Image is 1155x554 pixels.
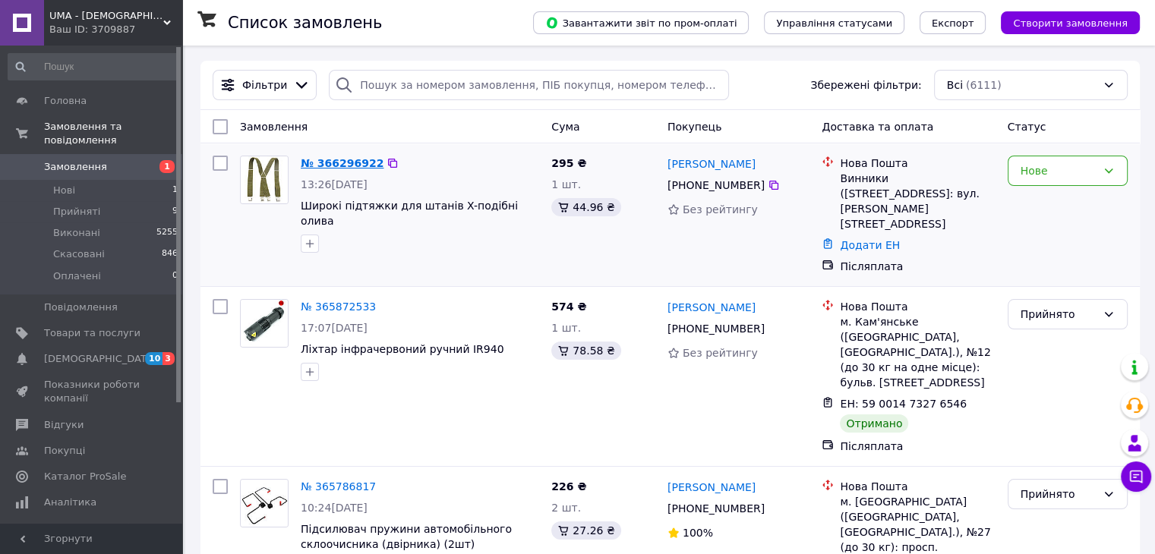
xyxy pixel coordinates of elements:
span: UMA - Ukrainian Military Ammunition магазин амуніції [49,9,163,23]
span: 1 [172,184,178,197]
div: Післяплата [840,259,995,274]
a: Фото товару [240,156,289,204]
span: Аналітика [44,496,96,509]
div: [PHONE_NUMBER] [664,498,768,519]
div: 78.58 ₴ [551,342,620,360]
span: Відгуки [44,418,84,432]
span: Управління статусами [776,17,892,29]
span: 5255 [156,226,178,240]
div: Прийнято [1021,486,1097,502]
span: Прийняті [53,205,100,219]
span: Головна [44,94,87,108]
a: [PERSON_NAME] [667,480,756,495]
div: Нова Пошта [840,156,995,171]
div: Нова Пошта [840,479,995,494]
span: ЕН: 59 0014 7327 6546 [840,398,967,410]
a: [PERSON_NAME] [667,300,756,315]
span: Покупці [44,444,85,458]
span: 17:07[DATE] [301,322,368,334]
span: Експорт [932,17,974,29]
span: 9 [172,205,178,219]
span: Показники роботи компанії [44,378,140,405]
div: Нове [1021,162,1097,179]
span: 13:26[DATE] [301,178,368,190]
span: 1 шт. [551,178,581,190]
div: м. Кам'янське ([GEOGRAPHIC_DATA], [GEOGRAPHIC_DATA].), №12 (до 30 кг на одне місце): бульв. [STRE... [840,314,995,390]
div: [PHONE_NUMBER] [664,318,768,339]
span: Без рейтингу [683,203,758,216]
span: 0 [172,269,178,283]
span: Cума [551,121,579,133]
a: № 366296922 [301,157,383,169]
h1: Список замовлень [228,14,382,32]
span: Доставка та оплата [822,121,933,133]
a: Фото товару [240,479,289,527]
div: Прийнято [1021,306,1097,323]
span: [DEMOGRAPHIC_DATA] [44,352,156,366]
span: Оплачені [53,269,101,283]
span: 574 ₴ [551,301,586,313]
span: 1 шт. [551,322,581,334]
button: Чат з покупцем [1121,461,1151,492]
div: [PHONE_NUMBER] [664,175,768,196]
span: 10 [145,352,163,365]
a: Додати ЕН [840,239,900,251]
span: Завантажити звіт по пром-оплаті [545,16,737,30]
img: Фото товару [241,480,288,527]
span: 3 [163,352,175,365]
span: Каталог ProSale [44,470,126,483]
span: Замовлення [44,160,107,174]
span: Створити замовлення [1013,17,1128,29]
span: Статус [1008,121,1046,133]
a: [PERSON_NAME] [667,156,756,172]
span: 100% [683,527,713,539]
img: Фото товару [241,156,288,203]
button: Створити замовлення [1001,11,1140,34]
a: Ліхтар інфрачервоний ручний IR940 [301,343,503,355]
span: Виконані [53,226,100,240]
span: Повідомлення [44,301,118,314]
span: Збережені фільтри: [810,77,921,93]
div: Ваш ID: 3709887 [49,23,182,36]
span: 846 [162,247,178,261]
div: Нова Пошта [840,299,995,314]
span: 1 [159,160,175,173]
span: Замовлення [240,121,308,133]
div: 27.26 ₴ [551,521,620,540]
span: 10:24[DATE] [301,502,368,514]
span: Покупець [667,121,721,133]
span: 226 ₴ [551,480,586,493]
a: Підсилювач пружини автомобільного склоочисника (двірника) (2шт) [301,523,512,550]
div: Отримано [840,414,908,433]
input: Пошук [8,53,179,80]
span: Товари та послуги [44,326,140,340]
span: Без рейтингу [683,347,758,359]
span: Замовлення та повідомлення [44,120,182,147]
a: № 365872533 [301,301,376,313]
a: Створити замовлення [986,16,1140,28]
span: Нові [53,184,75,197]
input: Пошук за номером замовлення, ПІБ покупця, номером телефону, Email, номером накладної [329,70,729,100]
a: № 365786817 [301,480,376,493]
a: Фото товару [240,299,289,348]
span: 295 ₴ [551,157,586,169]
span: Всі [947,77,963,93]
span: 2 шт. [551,502,581,514]
span: Скасовані [53,247,105,261]
button: Завантажити звіт по пром-оплаті [533,11,749,34]
div: 44.96 ₴ [551,198,620,216]
span: Інструменти веб-майстра та SEO [44,521,140,549]
div: Післяплата [840,439,995,454]
a: Широкі підтяжки для штанів X-подібні олива [301,200,518,227]
div: Винники ([STREET_ADDRESS]: вул. [PERSON_NAME][STREET_ADDRESS] [840,171,995,231]
button: Експорт [920,11,986,34]
span: Фільтри [242,77,287,93]
img: Фото товару [241,300,288,347]
span: (6111) [966,79,1002,91]
button: Управління статусами [764,11,904,34]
